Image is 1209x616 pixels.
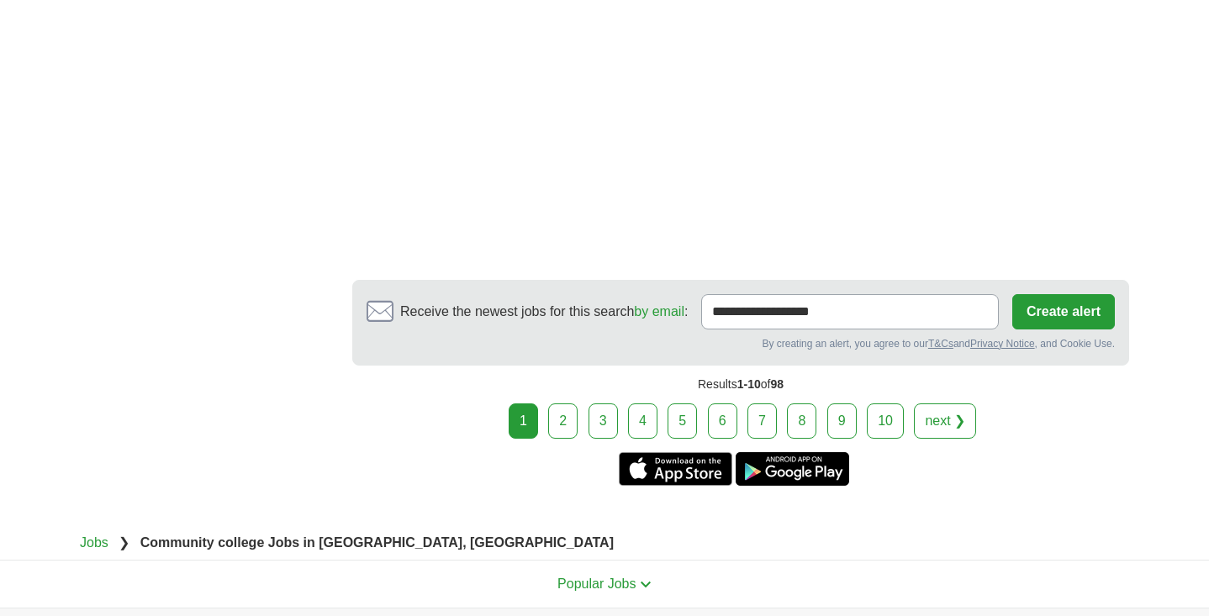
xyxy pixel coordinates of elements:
[119,535,129,550] span: ❯
[628,403,657,439] a: 4
[634,304,684,319] a: by email
[770,377,784,391] span: 98
[970,338,1035,350] a: Privacy Notice
[557,577,636,591] span: Popular Jobs
[867,403,904,439] a: 10
[1012,294,1115,329] button: Create alert
[640,581,652,588] img: toggle icon
[708,403,737,439] a: 6
[928,338,953,350] a: T&Cs
[747,403,777,439] a: 7
[787,403,816,439] a: 8
[736,452,849,486] a: Get the Android app
[589,403,618,439] a: 3
[352,366,1129,403] div: Results of
[400,302,688,322] span: Receive the newest jobs for this search :
[827,403,857,439] a: 9
[914,403,976,439] a: next ❯
[548,403,578,439] a: 2
[80,535,108,550] a: Jobs
[668,403,697,439] a: 5
[737,377,761,391] span: 1-10
[367,336,1115,351] div: By creating an alert, you agree to our and , and Cookie Use.
[509,403,538,439] div: 1
[140,535,614,550] strong: Community college Jobs in [GEOGRAPHIC_DATA], [GEOGRAPHIC_DATA]
[619,452,732,486] a: Get the iPhone app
